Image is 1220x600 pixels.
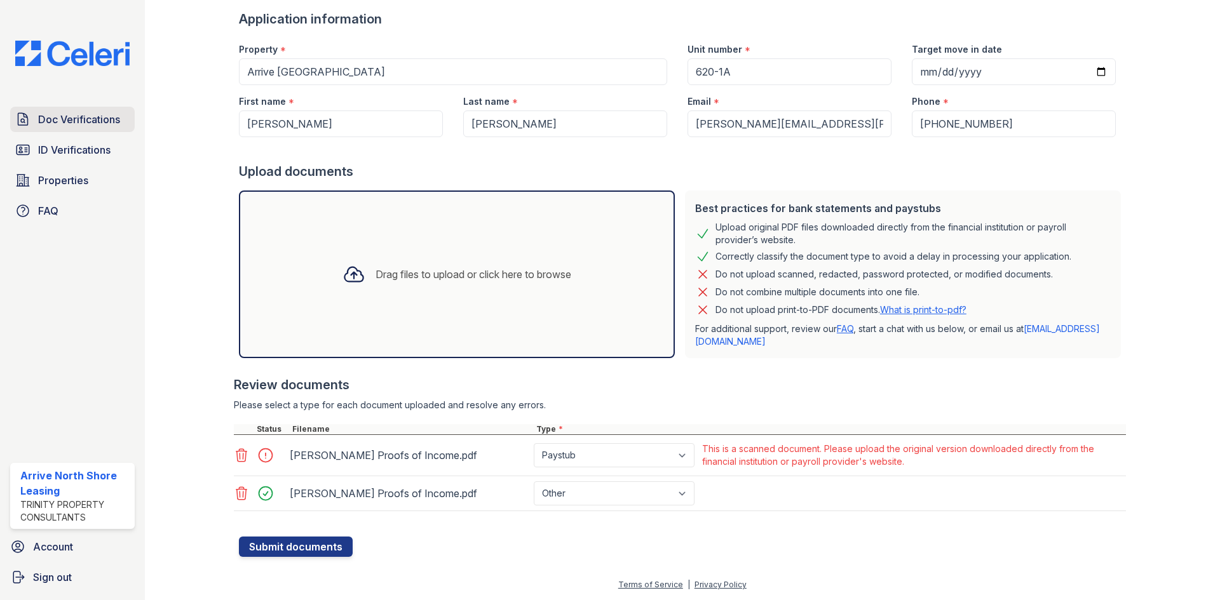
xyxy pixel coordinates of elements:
div: Status [254,424,290,434]
div: Upload original PDF files downloaded directly from the financial institution or payroll provider’... [715,221,1111,246]
span: Account [33,539,73,554]
label: Property [239,43,278,56]
div: Trinity Property Consultants [20,498,130,524]
span: Sign out [33,570,72,585]
label: Last name [463,95,510,108]
span: ID Verifications [38,142,111,157]
a: ID Verifications [10,137,135,163]
a: Terms of Service [618,580,683,589]
div: Do not combine multiple documents into one file. [715,284,919,300]
span: Doc Verifications [38,112,120,127]
div: Type [534,424,1126,434]
div: Please select a type for each document uploaded and resolve any errors. [234,399,1126,411]
div: Review documents [234,376,1126,394]
a: Doc Verifications [10,107,135,132]
a: Sign out [5,564,140,590]
a: FAQ [10,198,135,223]
a: Properties [10,168,135,193]
div: Do not upload scanned, redacted, password protected, or modified documents. [715,267,1053,282]
label: Unit number [688,43,742,56]
a: Account [5,534,140,559]
div: [PERSON_NAME] Proofs of Income.pdf [290,445,529,465]
p: Do not upload print-to-PDF documents. [715,303,966,316]
div: [PERSON_NAME] Proofs of Income.pdf [290,483,529,503]
img: CE_Logo_Blue-a8612792a0a2168367f1c8372b55b34899dd931a85d93a1a3d3e32e68fde9ad4.png [5,41,140,66]
span: FAQ [38,203,58,218]
p: For additional support, review our , start a chat with us below, or email us at [695,323,1111,348]
div: | [688,580,690,589]
label: Target move in date [912,43,1002,56]
div: Filename [290,424,534,434]
div: Drag files to upload or click here to browse [376,267,571,282]
div: Correctly classify the document type to avoid a delay in processing your application. [715,249,1071,264]
label: Phone [912,95,940,108]
button: Submit documents [239,537,353,557]
div: Upload documents [239,163,1126,180]
label: Email [688,95,711,108]
label: First name [239,95,286,108]
a: What is print-to-pdf? [880,304,966,315]
a: Privacy Policy [695,580,747,589]
div: This is a scanned document. Please upload the original version downloaded directly from the finan... [702,443,1123,468]
div: Arrive North Shore Leasing [20,468,130,498]
span: Properties [38,173,88,188]
div: Application information [239,10,1126,28]
div: Best practices for bank statements and paystubs [695,201,1111,216]
a: FAQ [837,323,853,334]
